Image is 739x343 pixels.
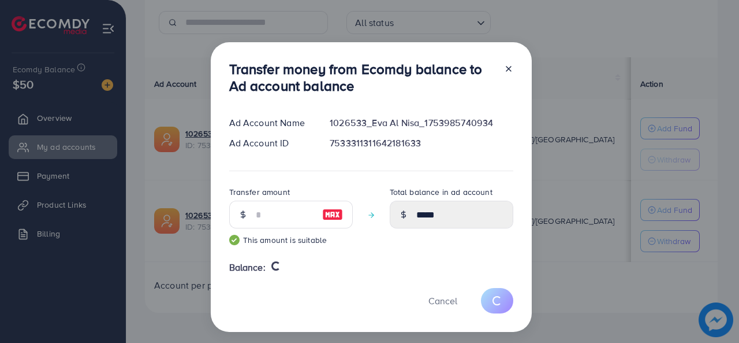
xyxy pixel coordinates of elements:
h3: Transfer money from Ecomdy balance to Ad account balance [229,61,495,94]
span: Cancel [428,294,457,307]
span: Balance: [229,261,266,274]
label: Transfer amount [229,186,290,198]
div: Ad Account ID [220,137,321,150]
div: Ad Account Name [220,116,321,130]
img: image [322,208,343,222]
div: 7533311311642181633 [320,137,522,150]
img: guide [229,235,240,245]
div: 1026533_Eva Al Nisa_1753985740934 [320,116,522,130]
button: Cancel [414,288,472,313]
small: This amount is suitable [229,234,353,246]
label: Total balance in ad account [390,186,492,198]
